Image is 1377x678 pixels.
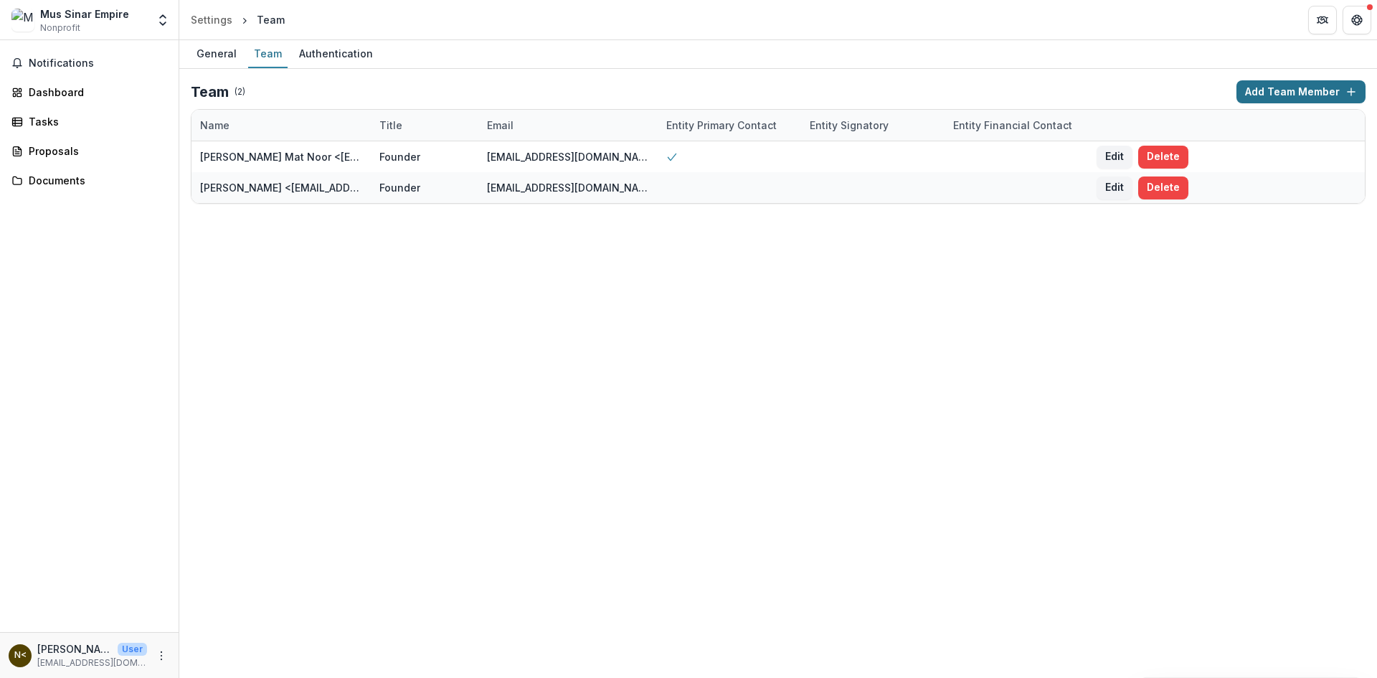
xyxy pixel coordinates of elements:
[29,143,161,159] div: Proposals
[487,180,649,195] div: [EMAIL_ADDRESS][DOMAIN_NAME]
[29,85,161,100] div: Dashboard
[248,43,288,64] div: Team
[6,139,173,163] a: Proposals
[191,12,232,27] div: Settings
[14,651,27,660] div: Norlena Mat Noor <hanasha96@gmail.com>
[945,118,1081,133] div: Entity Financial Contact
[29,57,167,70] span: Notifications
[257,12,285,27] div: Team
[371,118,411,133] div: Title
[6,169,173,192] a: Documents
[801,110,945,141] div: Entity Signatory
[191,118,238,133] div: Name
[1343,6,1371,34] button: Get Help
[191,110,371,141] div: Name
[185,9,238,30] a: Settings
[478,118,522,133] div: Email
[487,149,649,164] div: [EMAIL_ADDRESS][DOMAIN_NAME]
[185,9,290,30] nav: breadcrumb
[6,52,173,75] button: Notifications
[1308,6,1337,34] button: Partners
[6,80,173,104] a: Dashboard
[371,110,478,141] div: Title
[191,83,229,100] h2: Team
[37,656,147,669] p: [EMAIL_ADDRESS][DOMAIN_NAME]
[29,173,161,188] div: Documents
[191,43,242,64] div: General
[293,43,379,64] div: Authentication
[1138,146,1188,169] button: Delete
[118,643,147,656] p: User
[658,110,801,141] div: Entity Primary Contact
[379,180,420,195] div: Founder
[235,85,245,98] p: ( 2 )
[1097,176,1132,199] button: Edit
[478,110,658,141] div: Email
[1236,80,1366,103] button: Add Team Member
[29,114,161,129] div: Tasks
[945,110,1088,141] div: Entity Financial Contact
[11,9,34,32] img: Mus Sinar Empire
[293,40,379,68] a: Authentication
[6,110,173,133] a: Tasks
[248,40,288,68] a: Team
[200,149,362,164] div: [PERSON_NAME] Mat Noor <[EMAIL_ADDRESS][DOMAIN_NAME]>
[200,180,362,195] div: [PERSON_NAME] <[EMAIL_ADDRESS][DOMAIN_NAME]>
[191,40,242,68] a: General
[1097,146,1132,169] button: Edit
[801,118,897,133] div: Entity Signatory
[658,118,785,133] div: Entity Primary Contact
[153,647,170,664] button: More
[37,641,112,656] p: [PERSON_NAME] <[EMAIL_ADDRESS][DOMAIN_NAME]>
[1138,176,1188,199] button: Delete
[40,22,80,34] span: Nonprofit
[153,6,173,34] button: Open entity switcher
[379,149,420,164] div: Founder
[40,6,129,22] div: Mus Sinar Empire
